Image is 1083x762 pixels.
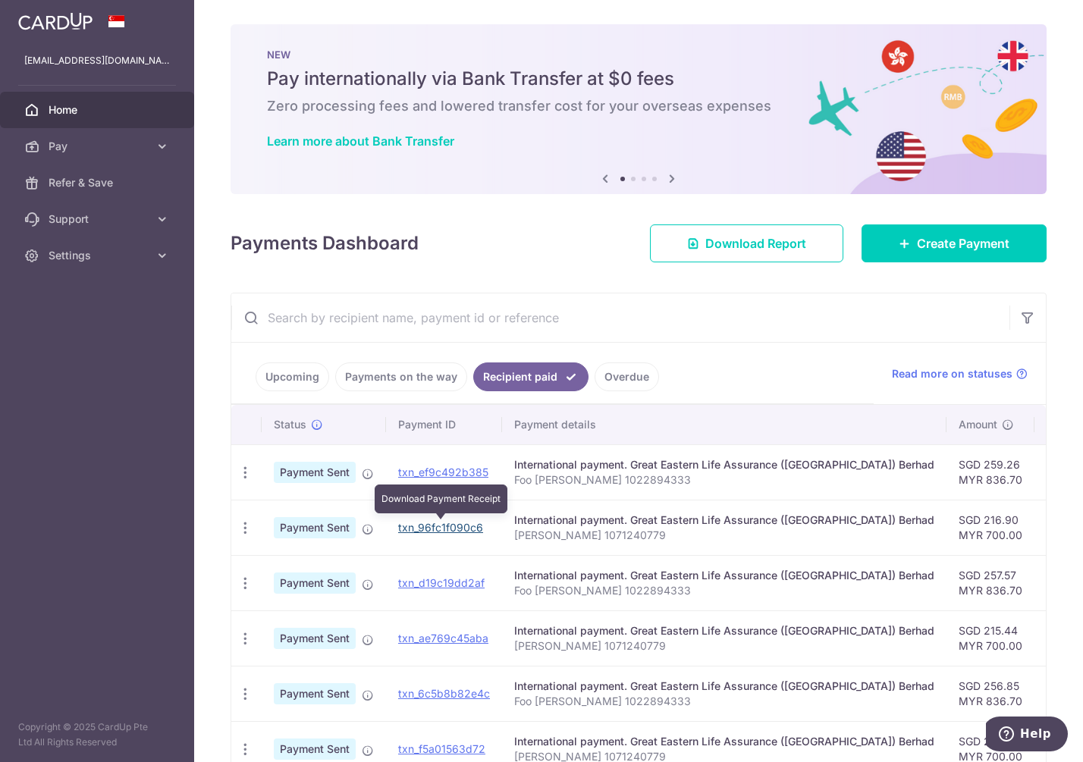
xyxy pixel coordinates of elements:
[49,175,149,190] span: Refer & Save
[946,500,1034,555] td: SGD 216.90 MYR 700.00
[595,362,659,391] a: Overdue
[398,466,488,478] a: txn_ef9c492b385
[398,576,485,589] a: txn_d19c19dd2af
[502,405,946,444] th: Payment details
[473,362,589,391] a: Recipient paid
[650,224,843,262] a: Download Report
[274,462,356,483] span: Payment Sent
[386,405,502,444] th: Payment ID
[18,12,93,30] img: CardUp
[49,212,149,227] span: Support
[946,555,1034,610] td: SGD 257.57 MYR 836.70
[514,679,934,694] div: International payment. Great Eastern Life Assurance ([GEOGRAPHIC_DATA]) Berhad
[274,683,356,704] span: Payment Sent
[514,694,934,709] p: Foo [PERSON_NAME] 1022894333
[49,248,149,263] span: Settings
[274,628,356,649] span: Payment Sent
[862,224,1047,262] a: Create Payment
[892,366,1012,381] span: Read more on statuses
[267,49,1010,61] p: NEW
[514,734,934,749] div: International payment. Great Eastern Life Assurance ([GEOGRAPHIC_DATA]) Berhad
[514,472,934,488] p: Foo [PERSON_NAME] 1022894333
[274,417,306,432] span: Status
[514,457,934,472] div: International payment. Great Eastern Life Assurance ([GEOGRAPHIC_DATA]) Berhad
[267,133,454,149] a: Learn more about Bank Transfer
[959,417,997,432] span: Amount
[274,572,356,594] span: Payment Sent
[274,517,356,538] span: Payment Sent
[267,67,1010,91] h5: Pay internationally via Bank Transfer at $0 fees
[231,24,1047,194] img: Bank transfer banner
[49,139,149,154] span: Pay
[231,230,419,257] h4: Payments Dashboard
[267,97,1010,115] h6: Zero processing fees and lowered transfer cost for your overseas expenses
[375,484,507,513] div: Download Payment Receipt
[514,568,934,583] div: International payment. Great Eastern Life Assurance ([GEOGRAPHIC_DATA]) Berhad
[705,234,806,252] span: Download Report
[398,687,490,700] a: txn_6c5b8b82e4c
[917,234,1009,252] span: Create Payment
[231,293,1009,342] input: Search by recipient name, payment id or reference
[986,717,1068,754] iframe: Opens a widget where you can find more information
[946,444,1034,500] td: SGD 259.26 MYR 836.70
[49,102,149,118] span: Home
[514,513,934,528] div: International payment. Great Eastern Life Assurance ([GEOGRAPHIC_DATA]) Berhad
[398,742,485,755] a: txn_f5a01563d72
[274,738,356,760] span: Payment Sent
[514,623,934,638] div: International payment. Great Eastern Life Assurance ([GEOGRAPHIC_DATA]) Berhad
[892,366,1028,381] a: Read more on statuses
[256,362,329,391] a: Upcoming
[946,610,1034,666] td: SGD 215.44 MYR 700.00
[398,632,488,644] a: txn_ae769c45aba
[398,521,483,534] a: txn_96fc1f090c6
[946,666,1034,721] td: SGD 256.85 MYR 836.70
[514,638,934,654] p: [PERSON_NAME] 1071240779
[24,53,170,68] p: [EMAIL_ADDRESS][DOMAIN_NAME]
[335,362,467,391] a: Payments on the way
[514,528,934,543] p: [PERSON_NAME] 1071240779
[514,583,934,598] p: Foo [PERSON_NAME] 1022894333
